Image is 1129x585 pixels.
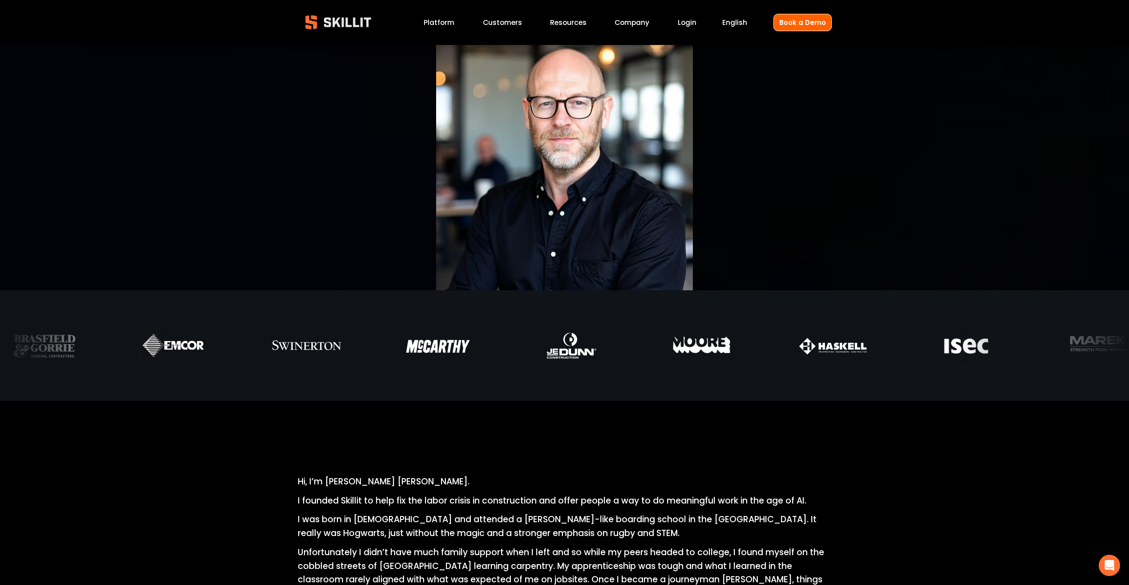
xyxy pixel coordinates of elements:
a: Company [615,16,649,28]
img: Skillit [298,9,379,36]
p: I founded Skillit to help fix the labor crisis in construction and offer people a way to do meani... [298,494,832,508]
a: Login [678,16,696,28]
a: Customers [483,16,522,28]
a: Platform [424,16,454,28]
span: English [722,17,747,28]
p: Hi, I’m [PERSON_NAME] [PERSON_NAME]. [298,475,832,489]
a: folder dropdown [550,16,587,28]
span: Resources [550,17,587,28]
div: Open Intercom Messenger [1099,555,1120,576]
p: I was born in [DEMOGRAPHIC_DATA] and attended a [PERSON_NAME]-like boarding school in the [GEOGRA... [298,513,832,540]
div: language picker [722,16,747,28]
a: Book a Demo [773,14,832,31]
